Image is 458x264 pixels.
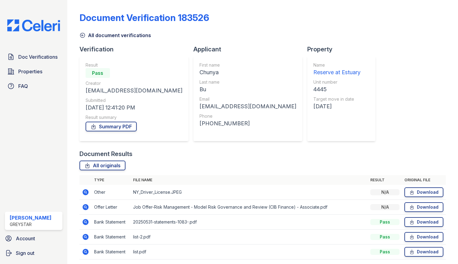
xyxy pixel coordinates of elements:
[313,85,361,94] div: 4445
[131,200,368,215] td: Job Offer-Risk Management - Model Risk Governance and Review (CIB Finance) - Associate.pdf
[370,234,400,240] div: Pass
[199,62,296,68] div: First name
[86,122,137,131] a: Summary PDF
[18,53,58,61] span: Doc Verifications
[86,103,182,112] div: [DATE] 12:41:20 PM
[131,245,368,259] td: list.pdf
[370,204,400,210] div: N/A
[16,235,35,242] span: Account
[199,85,296,94] div: Bu
[131,230,368,245] td: list-2.pdf
[86,62,182,68] div: Result
[79,12,209,23] div: Document Verification 183526
[18,82,28,90] span: FAQ
[18,68,42,75] span: Properties
[404,247,443,257] a: Download
[2,247,65,259] a: Sign out
[307,45,380,54] div: Property
[92,175,131,185] th: Type
[92,245,131,259] td: Bank Statement
[92,185,131,200] td: Other
[5,51,62,63] a: Doc Verifications
[199,113,296,119] div: Phone
[404,187,443,197] a: Download
[79,150,132,158] div: Document Results
[131,215,368,230] td: 20250531-statements-1083-.pdf
[370,249,400,255] div: Pass
[79,32,151,39] a: All document verifications
[86,97,182,103] div: Submitted
[313,102,361,111] div: [DATE]
[404,232,443,242] a: Download
[86,86,182,95] div: [EMAIL_ADDRESS][DOMAIN_NAME]
[402,175,446,185] th: Original file
[5,65,62,78] a: Properties
[79,45,193,54] div: Verification
[313,68,361,77] div: Reserve at Estuary
[193,45,307,54] div: Applicant
[199,119,296,128] div: [PHONE_NUMBER]
[368,175,402,185] th: Result
[313,96,361,102] div: Target move in date
[131,175,368,185] th: File name
[370,189,400,195] div: N/A
[10,214,51,221] div: [PERSON_NAME]
[16,249,34,257] span: Sign out
[370,219,400,225] div: Pass
[2,19,65,31] img: CE_Logo_Blue-a8612792a0a2168367f1c8372b55b34899dd931a85d93a1a3d3e32e68fde9ad4.png
[199,79,296,85] div: Last name
[92,230,131,245] td: Bank Statement
[313,62,361,77] a: Name Reserve at Estuary
[10,221,51,228] div: Greystar
[313,62,361,68] div: Name
[131,185,368,200] td: NY_Driver_License.JPEG
[86,80,182,86] div: Creator
[5,80,62,92] a: FAQ
[199,68,296,77] div: Chunya
[79,161,125,170] a: All originals
[86,114,182,120] div: Result summary
[404,202,443,212] a: Download
[86,68,110,78] div: Pass
[199,102,296,111] div: [EMAIL_ADDRESS][DOMAIN_NAME]
[313,79,361,85] div: Unit number
[2,232,65,245] a: Account
[92,200,131,215] td: Offer Letter
[199,96,296,102] div: Email
[404,217,443,227] a: Download
[92,215,131,230] td: Bank Statement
